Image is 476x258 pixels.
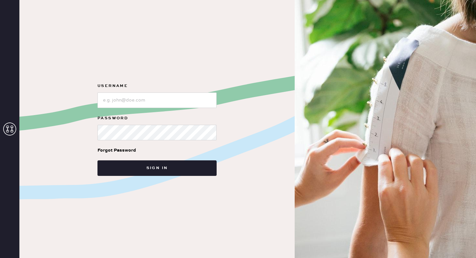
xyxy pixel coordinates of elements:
label: Username [97,82,217,90]
a: Forgot Password [97,140,136,160]
button: Sign in [97,160,217,176]
input: e.g. john@doe.com [97,92,217,108]
div: Forgot Password [97,147,136,154]
label: Password [97,114,217,122]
